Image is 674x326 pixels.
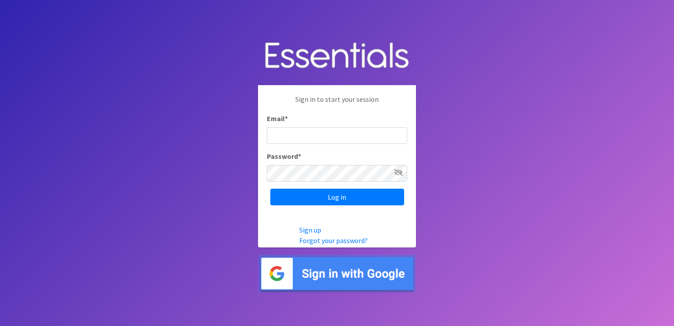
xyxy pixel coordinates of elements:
label: Password [267,151,301,161]
abbr: required [298,152,301,161]
label: Email [267,113,288,124]
p: Sign in to start your session [267,94,407,113]
abbr: required [285,114,288,123]
img: Human Essentials [258,33,416,79]
img: Sign in with Google [258,254,416,293]
a: Forgot your password? [299,236,368,245]
input: Log in [270,189,404,205]
a: Sign up [299,226,321,234]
